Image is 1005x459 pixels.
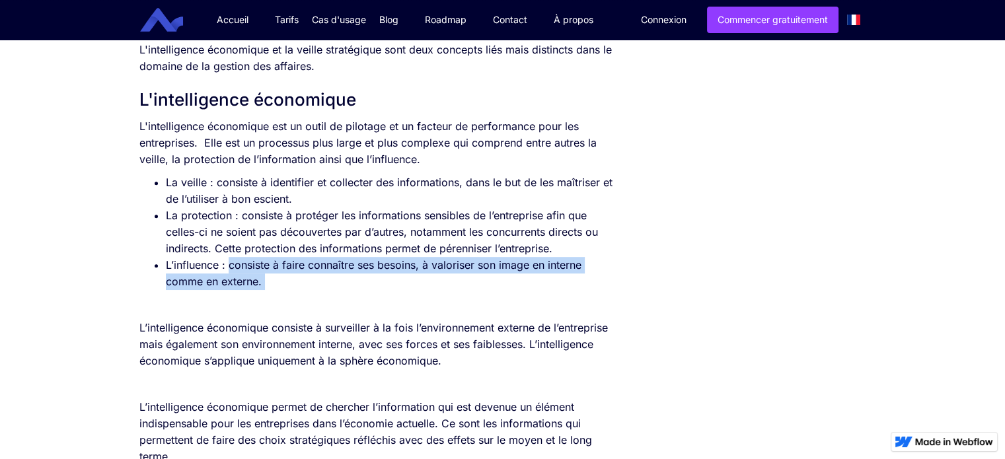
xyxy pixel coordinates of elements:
li: L’influence : consiste à faire connaître ses besoins, à valoriser son image en interne comme en e... [166,257,620,290]
p: ‍ [139,376,620,392]
a: home [150,8,193,32]
h2: L'intelligence économique [139,88,620,112]
li: La protection : consiste à protéger les informations sensibles de l’entreprise afin que celles-ci... [166,207,620,257]
img: Made in Webflow [915,438,993,446]
p: ‍ [139,297,620,313]
a: Connexion [631,7,696,32]
div: Cas d'usage [312,13,366,26]
p: L’intelligence économique consiste à surveiller à la fois l’environnement externe de l’entreprise... [139,320,620,369]
a: Commencer gratuitement [707,7,838,33]
p: L'intelligence économique et la veille stratégique sont deux concepts liés mais distincts dans le... [139,42,620,75]
li: La veille : consiste à identifier et collecter des informations, dans le but de les maîtriser et ... [166,174,620,207]
p: L'intelligence économique est un outil de pilotage et un facteur de performance pour les entrepri... [139,118,620,168]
